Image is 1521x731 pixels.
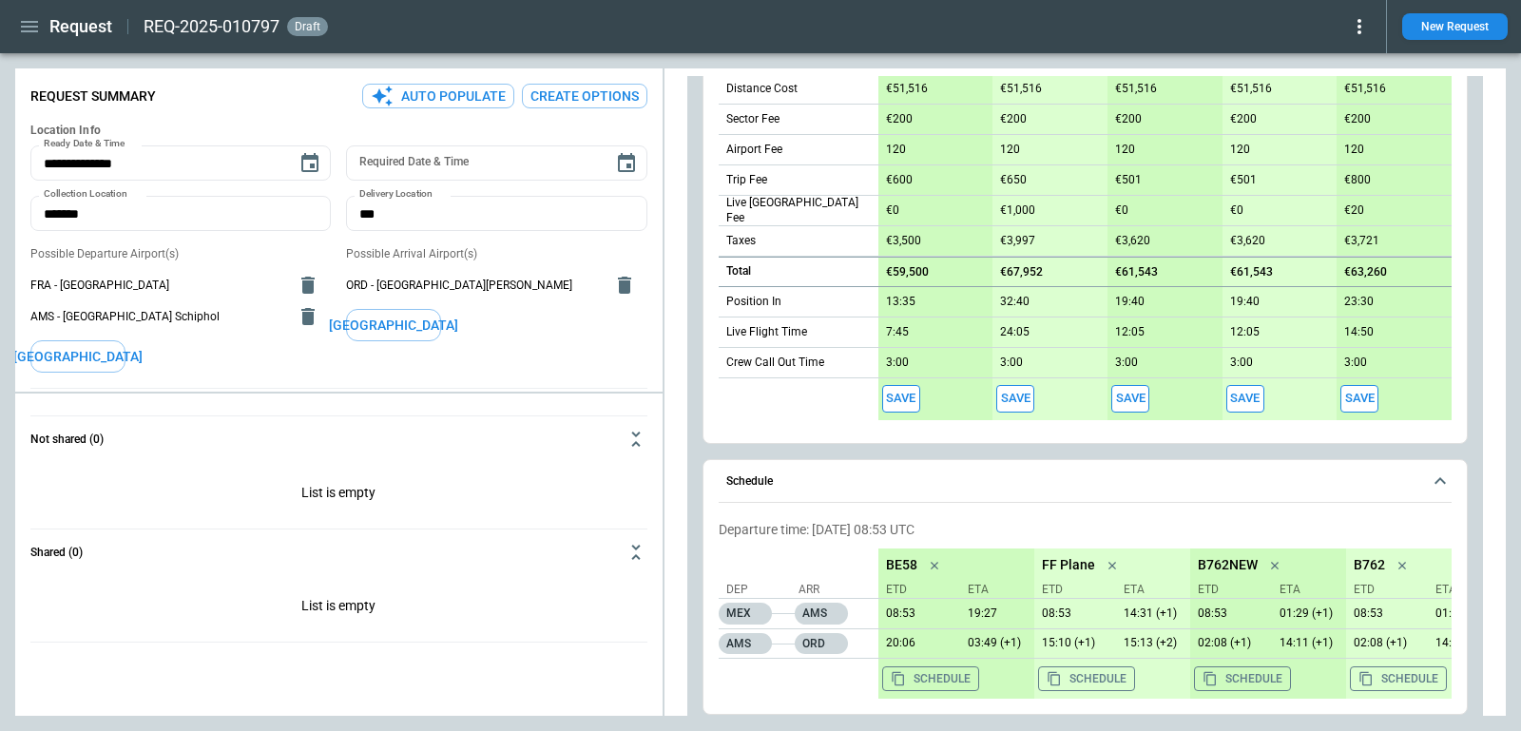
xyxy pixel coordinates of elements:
[886,325,909,339] p: 7:45
[1428,582,1494,598] p: ETA
[1116,636,1190,650] p: 08/15/25
[1272,636,1346,650] p: 08/14/25
[882,666,979,691] button: Copy the aircraft schedule to your clipboard
[1344,356,1367,370] p: 3:00
[1034,606,1108,621] p: 08/13/25
[30,246,331,262] p: Possible Departure Airport(s)
[1190,636,1264,650] p: 08/14/25
[1111,385,1149,413] span: Save this aircraft quote and copy details to clipboard
[886,143,906,157] p: 120
[1000,173,1027,187] p: €650
[886,582,953,598] p: ETD
[1230,295,1260,309] p: 19:40
[886,173,913,187] p: €600
[886,265,929,279] p: €59,500
[49,15,112,38] h1: Request
[886,112,913,126] p: €200
[882,385,920,413] span: Save this aircraft quote and copy details to clipboard
[795,633,848,654] p: ORD
[1000,203,1035,218] p: €1,000
[719,522,1452,538] p: Departure time: [DATE] 08:53 UTC
[289,266,327,304] button: delete
[1346,606,1420,621] p: 08/13/25
[1344,173,1371,187] p: €800
[886,234,921,248] p: €3,500
[1350,666,1447,691] button: Copy the aircraft schedule to your clipboard
[886,557,917,573] p: BE58
[30,547,83,559] h6: Shared (0)
[1115,295,1145,309] p: 19:40
[1344,295,1374,309] p: 23:30
[960,582,1027,598] p: ETA
[1000,234,1035,248] p: €3,997
[1038,666,1135,691] button: Copy the aircraft schedule to your clipboard
[726,142,782,158] p: Airport Fee
[1344,265,1387,279] p: €63,260
[30,309,285,325] span: AMS - [GEOGRAPHIC_DATA] Schiphol
[1111,385,1149,413] button: Save
[1428,636,1502,650] p: 08/14/25
[1230,82,1272,96] p: €51,516
[1190,606,1264,621] p: 08/13/25
[1198,582,1264,598] p: ETD
[726,294,781,310] p: Position In
[960,606,1034,621] p: 08/13/25
[30,433,104,446] h6: Not shared (0)
[1115,356,1138,370] p: 3:00
[1000,112,1027,126] p: €200
[606,266,644,304] button: delete
[289,298,327,336] button: delete
[878,636,953,650] p: 08/13/25
[878,606,953,621] p: 08/13/25
[1230,265,1273,279] p: €61,543
[1428,606,1502,621] p: 08/14/25
[1344,325,1374,339] p: 14:50
[1034,636,1108,650] p: 08/14/25
[1042,557,1095,573] p: FF Plane
[1194,666,1291,691] button: Copy the aircraft schedule to your clipboard
[799,582,865,598] p: Arr
[1000,265,1043,279] p: €67,952
[886,203,899,218] p: €0
[1115,234,1150,248] p: €3,620
[1340,385,1378,413] span: Save this aircraft quote and copy details to clipboard
[1230,173,1257,187] p: €501
[44,137,125,151] label: Ready Date & Time
[1344,203,1364,218] p: €20
[726,172,767,188] p: Trip Fee
[291,144,329,183] button: Choose date, selected date is Sep 1, 2025
[1115,82,1157,96] p: €51,516
[1115,112,1142,126] p: €200
[886,356,909,370] p: 3:00
[726,233,756,249] p: Taxes
[1115,265,1158,279] p: €61,543
[1344,234,1379,248] p: €3,721
[1346,636,1420,650] p: 08/14/25
[1226,385,1264,413] button: Save
[719,460,1452,504] button: Schedule
[522,84,647,109] button: Create Options
[607,144,645,183] button: Choose date
[362,84,514,109] button: Auto Populate
[359,187,433,202] label: Delivery Location
[1000,82,1042,96] p: €51,516
[726,475,773,488] h6: Schedule
[1198,557,1258,573] p: B762NEW
[346,246,646,262] p: Possible Arrival Airport(s)
[1354,582,1420,598] p: ETD
[1230,112,1257,126] p: €200
[886,295,915,309] p: 13:35
[30,416,647,462] button: Not shared (0)
[726,265,751,278] h6: Total
[30,462,647,529] p: List is empty
[1272,606,1346,621] p: 08/14/25
[30,340,125,374] button: [GEOGRAPHIC_DATA]
[719,514,1452,705] div: Schedule
[346,278,601,294] span: ORD - [GEOGRAPHIC_DATA][PERSON_NAME]
[719,633,772,654] p: AMS
[1230,325,1260,339] p: 12:05
[30,124,647,138] h6: Location Info
[795,603,848,625] p: AMS
[1000,295,1030,309] p: 32:40
[1115,325,1145,339] p: 12:05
